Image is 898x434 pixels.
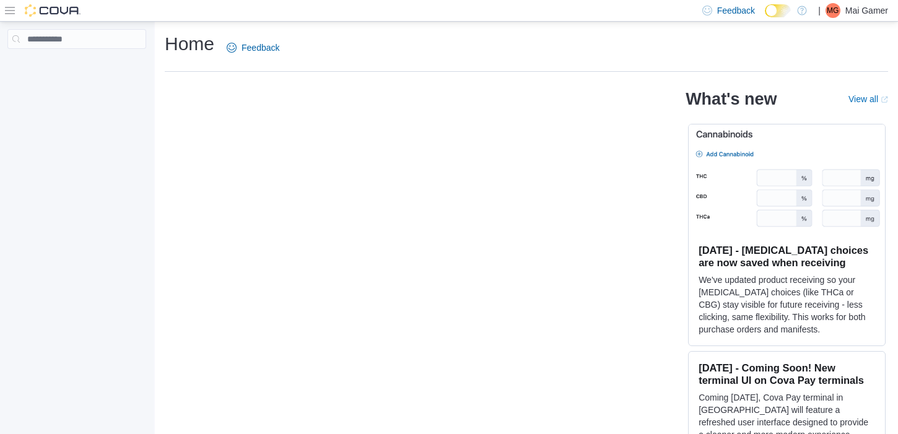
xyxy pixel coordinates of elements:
[881,96,888,103] svg: External link
[242,41,279,54] span: Feedback
[699,362,875,386] h3: [DATE] - Coming Soon! New terminal UI on Cova Pay terminals
[25,4,81,17] img: Cova
[222,35,284,60] a: Feedback
[765,4,791,17] input: Dark Mode
[818,3,821,18] p: |
[699,244,875,269] h3: [DATE] - [MEDICAL_DATA] choices are now saved when receiving
[699,274,875,336] p: We've updated product receiving so your [MEDICAL_DATA] choices (like THCa or CBG) stay visible fo...
[165,32,214,56] h1: Home
[826,3,840,18] div: Mai Gamer
[717,4,755,17] span: Feedback
[765,17,765,18] span: Dark Mode
[848,94,888,104] a: View allExternal link
[827,3,839,18] span: MG
[845,3,888,18] p: Mai Gamer
[686,89,777,109] h2: What's new
[7,51,146,81] nav: Complex example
